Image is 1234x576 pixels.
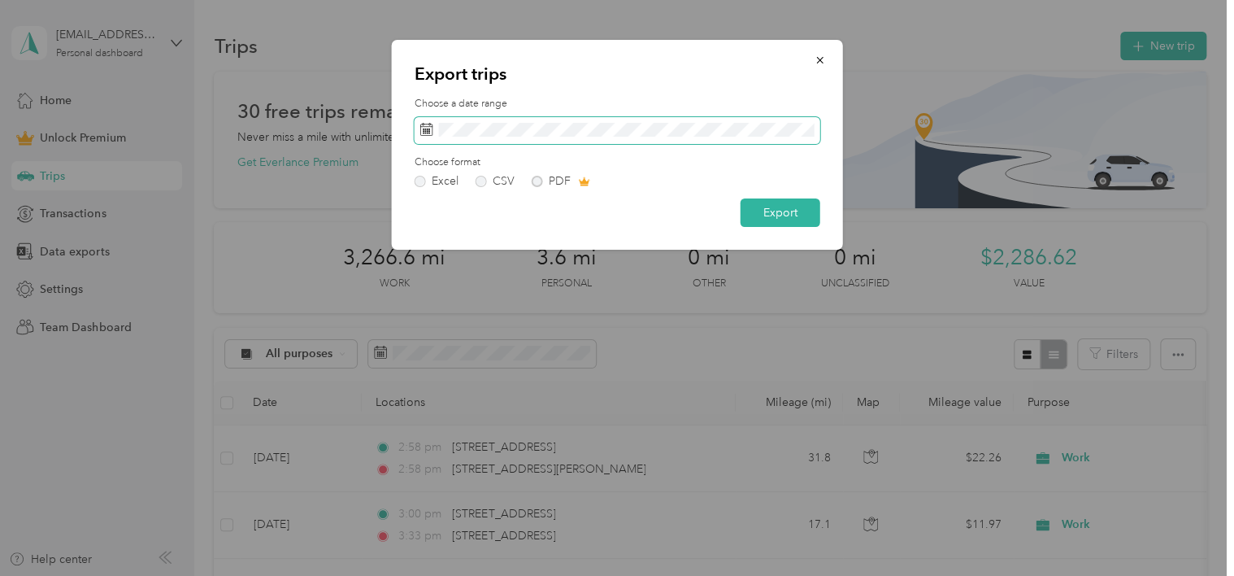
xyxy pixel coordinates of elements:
[493,176,515,187] div: CSV
[432,176,458,187] div: Excel
[415,63,820,85] p: Export trips
[415,155,820,170] label: Choose format
[1143,485,1234,576] iframe: Everlance-gr Chat Button Frame
[741,199,820,227] button: Export
[415,97,820,111] label: Choose a date range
